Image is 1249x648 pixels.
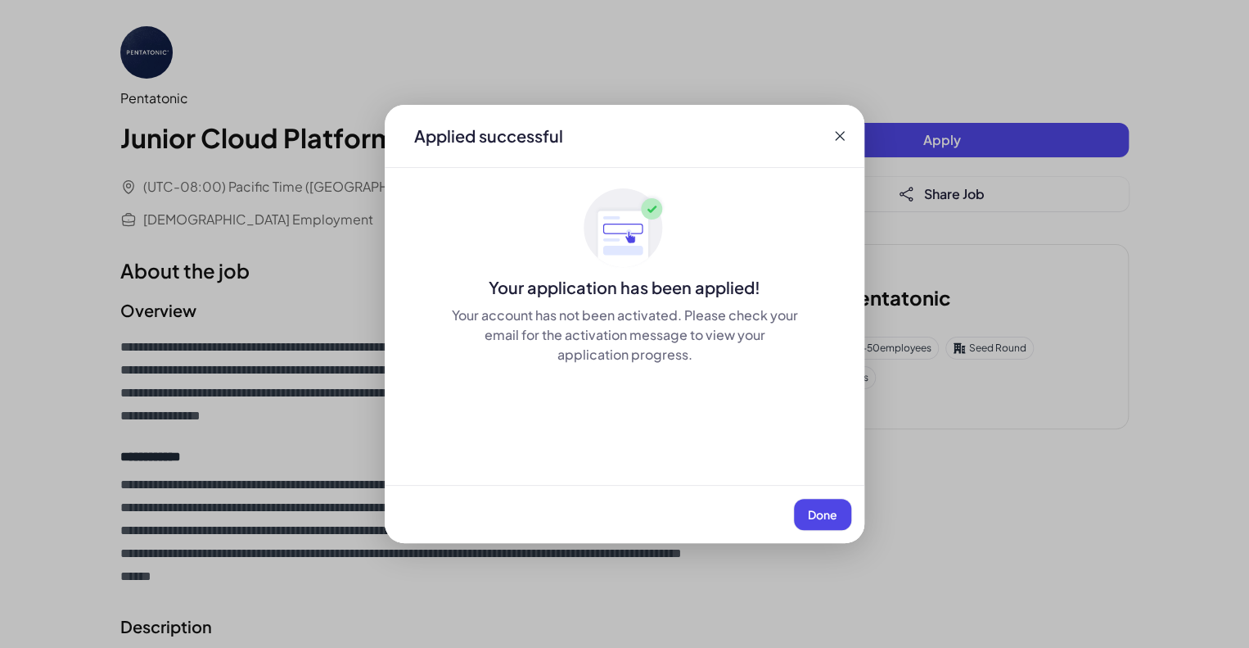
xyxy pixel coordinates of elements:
div: Your account has not been activated. Please check your email for the activation message to view y... [450,306,799,365]
img: ApplyedMaskGroup3.svg [584,188,665,270]
button: Done [794,499,851,530]
div: Your application has been applied! [385,276,864,299]
div: Applied successful [414,125,563,147]
span: Done [808,507,837,522]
